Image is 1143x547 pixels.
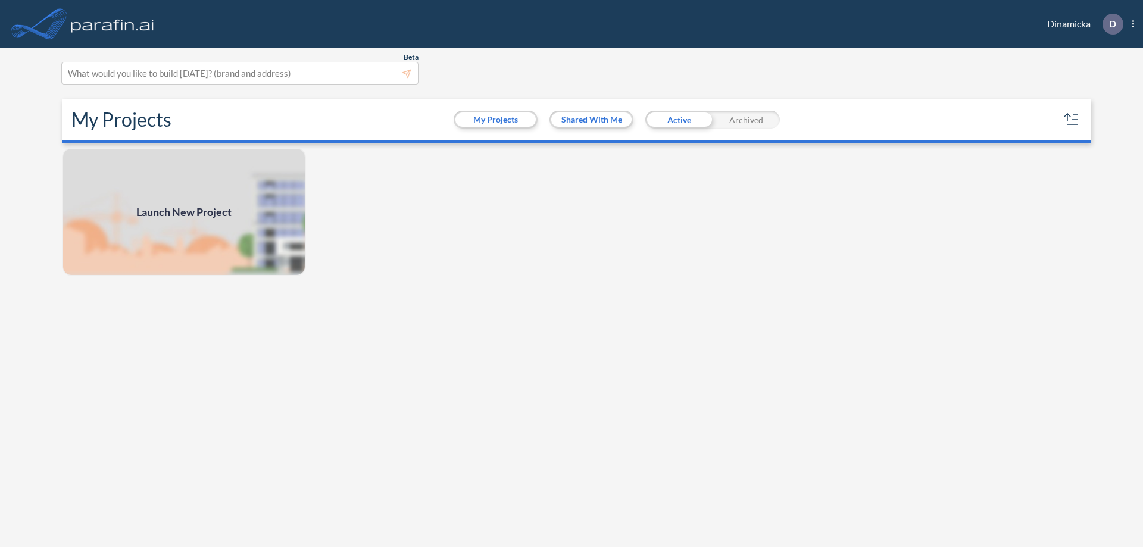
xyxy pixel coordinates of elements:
[68,12,157,36] img: logo
[645,111,713,129] div: Active
[71,108,171,131] h2: My Projects
[1029,14,1134,35] div: Dinamicka
[713,111,780,129] div: Archived
[1062,110,1081,129] button: sort
[62,148,306,276] a: Launch New Project
[62,148,306,276] img: add
[136,204,232,220] span: Launch New Project
[404,52,419,62] span: Beta
[455,112,536,127] button: My Projects
[551,112,632,127] button: Shared With Me
[1109,18,1116,29] p: D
